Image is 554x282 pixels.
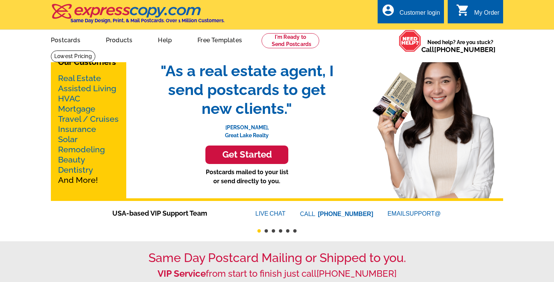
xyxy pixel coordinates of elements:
p: And More! [58,73,119,185]
a: Get Started [153,146,341,164]
a: Remodeling [58,145,105,154]
a: Real Estate [58,74,101,83]
button: 1 of 6 [257,229,261,233]
span: "As a real estate agent, I send postcards to get new clients." [153,61,341,118]
span: USA-based VIP Support Team [112,208,233,218]
a: shopping_cart My Order [456,8,499,18]
button: 3 of 6 [272,229,275,233]
div: Customer login [399,9,440,20]
a: Mortgage [58,104,95,113]
button: 5 of 6 [286,229,289,233]
a: Help [146,31,184,48]
a: Postcards [39,31,92,48]
font: SUPPORT@ [406,209,442,218]
a: Assisted Living [58,84,116,93]
font: LIVE [256,209,270,218]
a: Same Day Design, Print, & Mail Postcards. Over 1 Million Customers. [51,9,225,23]
h3: Get Started [215,149,279,160]
a: [PHONE_NUMBER] [318,211,373,217]
h4: Same Day Design, Print, & Mail Postcards. Over 1 Million Customers. [70,18,225,23]
a: EMAILSUPPORT@ [387,210,442,217]
font: CALL [300,210,316,219]
button: 2 of 6 [265,229,268,233]
button: 4 of 6 [279,229,282,233]
a: Travel / Cruises [58,114,119,124]
a: Solar [58,135,78,144]
a: [PHONE_NUMBER] [434,46,496,54]
a: account_circle Customer login [381,8,440,18]
span: Call [421,46,496,54]
p: Postcards mailed to your list or send directly to you. [153,168,341,186]
a: Insurance [58,124,96,134]
strong: VIP Service [158,268,206,279]
a: Beauty [58,155,85,164]
div: My Order [474,9,499,20]
i: shopping_cart [456,3,470,17]
a: [PHONE_NUMBER] [317,268,396,279]
span: Need help? Are you stuck? [421,38,499,54]
a: LIVECHAT [256,210,286,217]
a: HVAC [58,94,80,103]
a: Products [94,31,145,48]
a: Free Templates [185,31,254,48]
p: [PERSON_NAME], Great Lake Realty [153,118,341,139]
h2: from start to finish just call [51,268,503,279]
h1: Same Day Postcard Mailing or Shipped to you. [51,251,503,265]
img: help [399,30,421,52]
a: Dentistry [58,165,93,175]
button: 6 of 6 [293,229,297,233]
i: account_circle [381,3,395,17]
